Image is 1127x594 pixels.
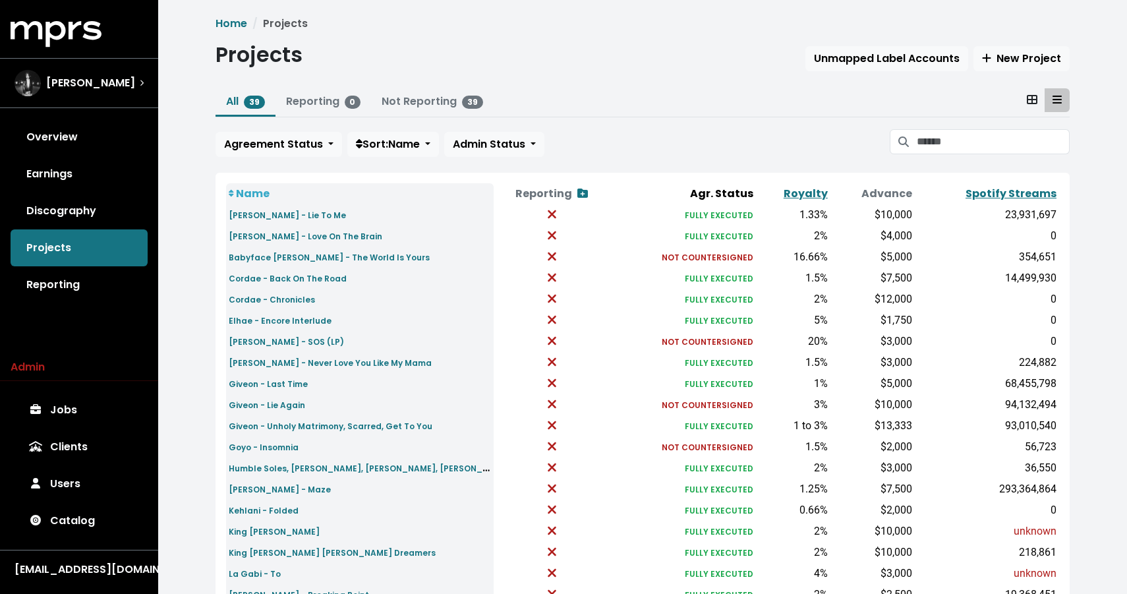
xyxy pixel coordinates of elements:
[224,136,323,152] span: Agreement Status
[229,231,382,242] small: [PERSON_NAME] - Love On The Brain
[14,562,144,578] div: [EMAIL_ADDRESS][DOMAIN_NAME]
[756,500,830,521] td: 0.66%
[875,293,912,305] span: $12,000
[229,523,320,539] a: King [PERSON_NAME]
[917,129,1070,154] input: Search projects
[11,561,148,578] button: [EMAIL_ADDRESS][DOMAIN_NAME]
[685,378,753,390] small: FULLY EXECUTED
[229,334,344,349] a: [PERSON_NAME] - SOS (LP)
[1014,525,1056,537] span: unknown
[244,96,265,109] span: 39
[226,94,265,109] a: All39
[382,94,483,109] a: Not Reporting39
[915,394,1059,415] td: 94,132,494
[915,458,1059,479] td: 36,550
[444,132,544,157] button: Admin Status
[229,418,432,433] a: Giveon - Unholy Matrimony, Scarred, Get To You
[610,183,756,204] th: Agr. Status
[662,252,753,263] small: NOT COUNTERSIGNED
[756,247,830,268] td: 16.66%
[229,545,436,560] a: King [PERSON_NAME] [PERSON_NAME] Dreamers
[685,526,753,537] small: FULLY EXECUTED
[11,266,148,303] a: Reporting
[286,94,361,109] a: Reporting0
[685,463,753,474] small: FULLY EXECUTED
[345,96,361,109] span: 0
[881,335,912,347] span: $3,000
[756,331,830,352] td: 20%
[229,526,320,537] small: King [PERSON_NAME]
[11,392,148,429] a: Jobs
[229,210,346,221] small: [PERSON_NAME] - Lie To Me
[915,373,1059,394] td: 68,455,798
[685,547,753,558] small: FULLY EXECUTED
[881,251,912,263] span: $5,000
[915,479,1059,500] td: 293,364,864
[11,429,148,465] a: Clients
[216,42,303,67] h1: Projects
[881,461,912,474] span: $3,000
[685,231,753,242] small: FULLY EXECUTED
[229,207,346,222] a: [PERSON_NAME] - Lie To Me
[229,397,305,412] a: Giveon - Lie Again
[662,400,753,411] small: NOT COUNTERSIGNED
[915,436,1059,458] td: 56,723
[229,355,432,370] a: [PERSON_NAME] - Never Love You Like My Mama
[756,479,830,500] td: 1.25%
[1014,567,1056,579] span: unknown
[915,331,1059,352] td: 0
[881,356,912,369] span: $3,000
[229,252,430,263] small: Babyface [PERSON_NAME] - The World Is Yours
[756,542,830,563] td: 2%
[216,16,247,31] a: Home
[915,415,1059,436] td: 93,010,540
[830,183,915,204] th: Advance
[915,542,1059,563] td: 218,861
[229,568,281,579] small: La Gabi - To
[46,75,135,91] span: [PERSON_NAME]
[229,460,591,475] small: Humble Soles, [PERSON_NAME], [PERSON_NAME], [PERSON_NAME] & [PERSON_NAME]
[11,26,101,41] a: mprs logo
[685,357,753,369] small: FULLY EXECUTED
[229,291,315,307] a: Cordae - Chronicles
[756,289,830,310] td: 2%
[229,505,299,516] small: Kehlani - Folded
[915,225,1059,247] td: 0
[966,186,1056,201] a: Spotify Streams
[756,310,830,331] td: 5%
[915,204,1059,225] td: 23,931,697
[973,46,1070,71] button: New Project
[229,312,332,328] a: Elhae - Encore Interlude
[229,273,347,284] small: Cordae - Back On The Road
[229,270,347,285] a: Cordae - Back On The Road
[875,525,912,537] span: $10,000
[229,228,382,243] a: [PERSON_NAME] - Love On The Brain
[685,484,753,495] small: FULLY EXECUTED
[915,500,1059,521] td: 0
[685,273,753,284] small: FULLY EXECUTED
[1027,94,1037,105] svg: Card View
[814,51,960,66] span: Unmapped Label Accounts
[881,229,912,242] span: $4,000
[229,439,299,454] a: Goyo - Insomnia
[756,394,830,415] td: 3%
[756,352,830,373] td: 1.5%
[462,96,483,109] span: 39
[685,421,753,432] small: FULLY EXECUTED
[247,16,308,32] li: Projects
[881,504,912,516] span: $2,000
[685,568,753,579] small: FULLY EXECUTED
[229,376,308,391] a: Giveon - Last Time
[756,268,830,289] td: 1.5%
[229,378,308,390] small: Giveon - Last Time
[756,204,830,225] td: 1.33%
[229,294,315,305] small: Cordae - Chronicles
[756,521,830,542] td: 2%
[229,566,281,581] a: La Gabi - To
[229,315,332,326] small: Elhae - Encore Interlude
[356,136,420,152] span: Sort: Name
[756,458,830,479] td: 2%
[875,398,912,411] span: $10,000
[805,46,968,71] button: Unmapped Label Accounts
[685,210,753,221] small: FULLY EXECUTED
